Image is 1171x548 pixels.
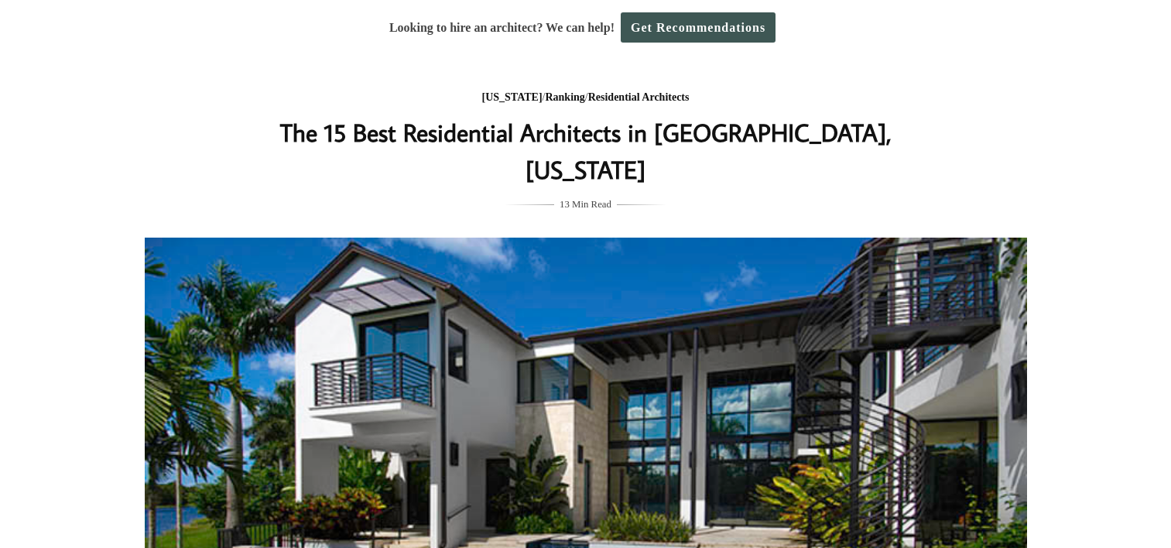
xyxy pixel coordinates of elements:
[482,91,543,103] a: [US_STATE]
[560,196,611,213] span: 13 Min Read
[621,12,776,43] a: Get Recommendations
[277,88,895,108] div: / /
[545,91,584,103] a: Ranking
[588,91,690,103] a: Residential Architects
[277,114,895,188] h1: The 15 Best Residential Architects in [GEOGRAPHIC_DATA], [US_STATE]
